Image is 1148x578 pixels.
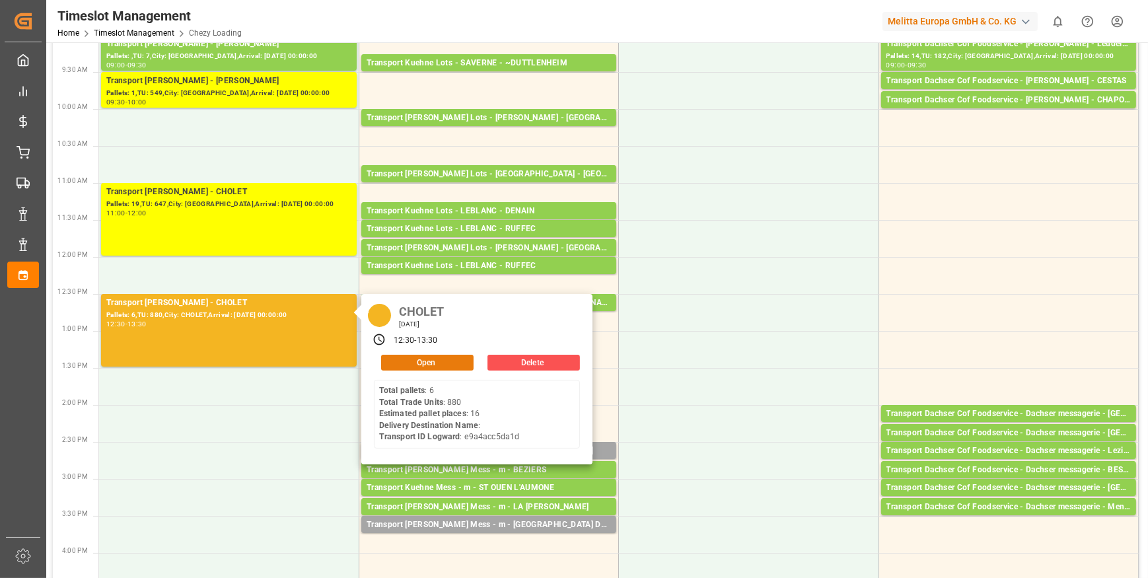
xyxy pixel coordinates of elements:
div: 11:00 [106,210,126,216]
div: Pallets: ,TU: 401,City: [GEOGRAPHIC_DATA],Arrival: [DATE] 00:00:00 [367,255,611,266]
b: Total pallets [379,386,425,395]
div: Transport [PERSON_NAME] - CHOLET [106,297,351,310]
div: 10:00 [127,99,147,105]
a: Home [57,28,79,38]
div: Pallets: 3,TU: 48,City: CESTAS,Arrival: [DATE] 00:00:00 [886,88,1131,99]
span: 11:00 AM [57,177,88,184]
div: Pallets: 14,TU: 182,City: [GEOGRAPHIC_DATA],Arrival: [DATE] 00:00:00 [886,51,1131,62]
div: 09:30 [908,62,927,68]
div: Pallets: 1,TU: 70,City: ~[GEOGRAPHIC_DATA],Arrival: [DATE] 00:00:00 [367,70,611,81]
div: Pallets: 5,TU: ,City: [GEOGRAPHIC_DATA],Arrival: [DATE] 00:00:00 [886,107,1131,118]
div: Pallets: 4,TU: 198,City: [GEOGRAPHIC_DATA],Arrival: [DATE] 00:00:00 [367,181,611,192]
div: 13:30 [127,321,147,327]
div: Pallets: 2,TU: 49,City: [GEOGRAPHIC_DATA],Arrival: [DATE] 00:00:00 [886,514,1131,525]
div: Transport Kuehne Lots - LEBLANC - DENAIN [367,205,611,218]
div: Pallets: 6,TU: 880,City: CHOLET,Arrival: [DATE] 00:00:00 [106,310,351,321]
div: Transport Kuehne Lots - LEBLANC - RUFFEC [367,260,611,273]
div: Transport Dachser Cof Foodservice - Dachser messagerie - Lezignan-Corbieres [886,445,1131,458]
div: Transport Dachser Cof Foodservice - Dachser messagerie - [GEOGRAPHIC_DATA] [886,482,1131,495]
div: Pallets: ,TU: 87,City: [GEOGRAPHIC_DATA],Arrival: [DATE] 00:00:00 [886,495,1131,506]
span: 3:00 PM [62,473,88,480]
span: 12:00 PM [57,251,88,258]
div: Transport [PERSON_NAME] Lots - [PERSON_NAME] - [GEOGRAPHIC_DATA] [367,112,611,125]
div: CHOLET [394,301,449,320]
div: [DATE] [394,320,449,329]
b: Estimated pallet places [379,409,466,418]
button: show 0 new notifications [1043,7,1073,36]
b: Total Trade Units [379,398,443,407]
div: Pallets: ,TU: 63,City: [GEOGRAPHIC_DATA],Arrival: [DATE] 00:00:00 [886,440,1131,451]
div: Transport [PERSON_NAME] - [PERSON_NAME] [106,38,351,51]
div: 13:30 [417,335,438,347]
div: - [126,62,127,68]
span: 3:30 PM [62,510,88,517]
div: 12:30 [106,321,126,327]
div: Pallets: ,TU: 15,City: ST OUEN L'AUMONE,Arrival: [DATE] 00:00:00 [367,495,611,506]
div: 09:30 [127,62,147,68]
div: - [905,62,907,68]
div: Pallets: 1,TU: 70,City: [GEOGRAPHIC_DATA],Arrival: [DATE] 00:00:00 [886,477,1131,488]
div: Pallets: 1,TU: 233,City: [GEOGRAPHIC_DATA],Arrival: [DATE] 00:00:00 [367,125,611,136]
div: Melitta Europa GmbH & Co. KG [882,12,1038,31]
div: - [126,321,127,327]
span: 1:00 PM [62,325,88,332]
div: Transport Kuehne Lots - LEBLANC - RUFFEC [367,223,611,236]
button: Delete [487,355,580,371]
div: Transport Dachser Cof Foodservice - [PERSON_NAME] - CHAPONNAY [886,94,1131,107]
div: Transport [PERSON_NAME] Mess - m - LA [PERSON_NAME] [367,501,611,514]
button: Open [381,355,474,371]
div: Transport Dachser Cof Foodservice - Dachser messagerie - BESANCON [886,464,1131,477]
div: Transport Dachser Cof Foodservice - Dachser messagerie - [GEOGRAPHIC_DATA] [886,427,1131,440]
div: Transport Kuehne Lots - SAVERNE - ~DUTTLENHEIM [367,57,611,70]
div: 12:30 [394,335,415,347]
div: Transport [PERSON_NAME] Mess - m - BEZIERS [367,464,611,477]
span: 12:30 PM [57,288,88,295]
div: Pallets: 19,TU: 647,City: [GEOGRAPHIC_DATA],Arrival: [DATE] 00:00:00 [106,199,351,210]
span: 4:00 PM [62,547,88,554]
span: 2:30 PM [62,436,88,443]
div: Transport [PERSON_NAME] Lots - [GEOGRAPHIC_DATA] - [GEOGRAPHIC_DATA] [367,168,611,181]
div: 09:30 [106,99,126,105]
div: - [414,335,416,347]
div: 09:00 [886,62,906,68]
span: 9:30 AM [62,66,88,73]
div: Transport [PERSON_NAME] Mess - m - [GEOGRAPHIC_DATA] DU TILLEUL [367,519,611,532]
div: Pallets: ,TU: 116,City: [GEOGRAPHIC_DATA],Arrival: [DATE] 00:00:00 [367,218,611,229]
div: Transport Dachser Cof Foodservice - Dachser messagerie - [GEOGRAPHIC_DATA] [886,408,1131,421]
b: Transport ID Logward [379,432,460,441]
button: Help Center [1073,7,1102,36]
div: - [126,99,127,105]
div: Pallets: ,TU: 14,City: [GEOGRAPHIC_DATA],Arrival: [DATE] 00:00:00 [367,532,611,543]
div: Pallets: ,TU: 95,City: RUFFEC,Arrival: [DATE] 00:00:00 [367,273,611,284]
div: Transport [PERSON_NAME] Lots - [PERSON_NAME] - [GEOGRAPHIC_DATA] [367,242,611,255]
div: Transport Dachser Cof Foodservice - [PERSON_NAME] - Leudelange [886,38,1131,51]
button: Melitta Europa GmbH & Co. KG [882,9,1043,34]
span: 1:30 PM [62,362,88,369]
div: Pallets: 1,TU: 549,City: [GEOGRAPHIC_DATA],Arrival: [DATE] 00:00:00 [106,88,351,99]
div: Transport Dachser Cof Foodservice - Dachser messagerie - Mende [886,501,1131,514]
div: Transport Kuehne Mess - m - ST OUEN L'AUMONE [367,482,611,495]
span: 10:30 AM [57,140,88,147]
span: 10:00 AM [57,103,88,110]
div: Pallets: ,TU: 7,City: [GEOGRAPHIC_DATA],Arrival: [DATE] 00:00:00 [106,51,351,62]
span: 11:30 AM [57,214,88,221]
div: Pallets: 4,TU: 489,City: RUFFEC,Arrival: [DATE] 00:00:00 [367,236,611,247]
div: Transport [PERSON_NAME] - [PERSON_NAME] [106,75,351,88]
div: Pallets: ,TU: 80,City: [GEOGRAPHIC_DATA],Arrival: [DATE] 00:00:00 [367,477,611,488]
div: Pallets: 2,TU: 5,City: Lezignan-[GEOGRAPHIC_DATA],Arrival: [DATE] 00:00:00 [886,458,1131,469]
div: : 6 : 880 : 16 : : e9a4acc5da1d [379,385,519,443]
div: Pallets: 1,TU: 45,City: [GEOGRAPHIC_DATA],Arrival: [DATE] 00:00:00 [886,421,1131,432]
div: Pallets: 1,TU: ,City: [GEOGRAPHIC_DATA][PERSON_NAME],Arrival: [DATE] 00:00:00 [367,514,611,525]
div: 12:00 [127,210,147,216]
div: 09:00 [106,62,126,68]
div: Transport [PERSON_NAME] - CHOLET [106,186,351,199]
a: Timeslot Management [94,28,174,38]
span: 2:00 PM [62,399,88,406]
div: Transport Dachser Cof Foodservice - [PERSON_NAME] - CESTAS [886,75,1131,88]
div: - [126,210,127,216]
b: Delivery Destination Name [379,421,478,430]
div: Timeslot Management [57,6,242,26]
